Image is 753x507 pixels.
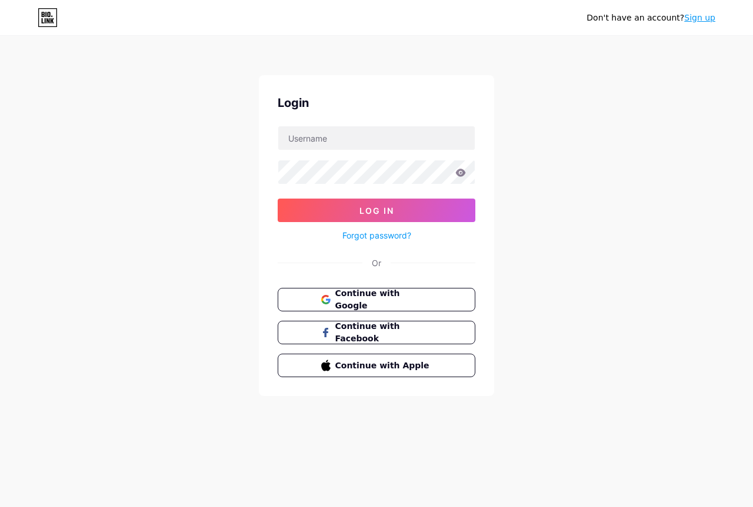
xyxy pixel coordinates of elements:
input: Username [278,126,475,150]
span: Continue with Google [335,287,432,312]
div: Don't have an account? [587,12,715,24]
span: Continue with Apple [335,360,432,372]
div: Login [278,94,475,112]
div: Or [372,257,381,269]
span: Continue with Facebook [335,320,432,345]
button: Continue with Apple [278,354,475,377]
button: Continue with Facebook [278,321,475,344]
a: Forgot password? [342,229,411,241]
a: Sign up [684,13,715,22]
button: Log In [278,199,475,222]
button: Continue with Google [278,288,475,311]
span: Log In [359,206,394,216]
